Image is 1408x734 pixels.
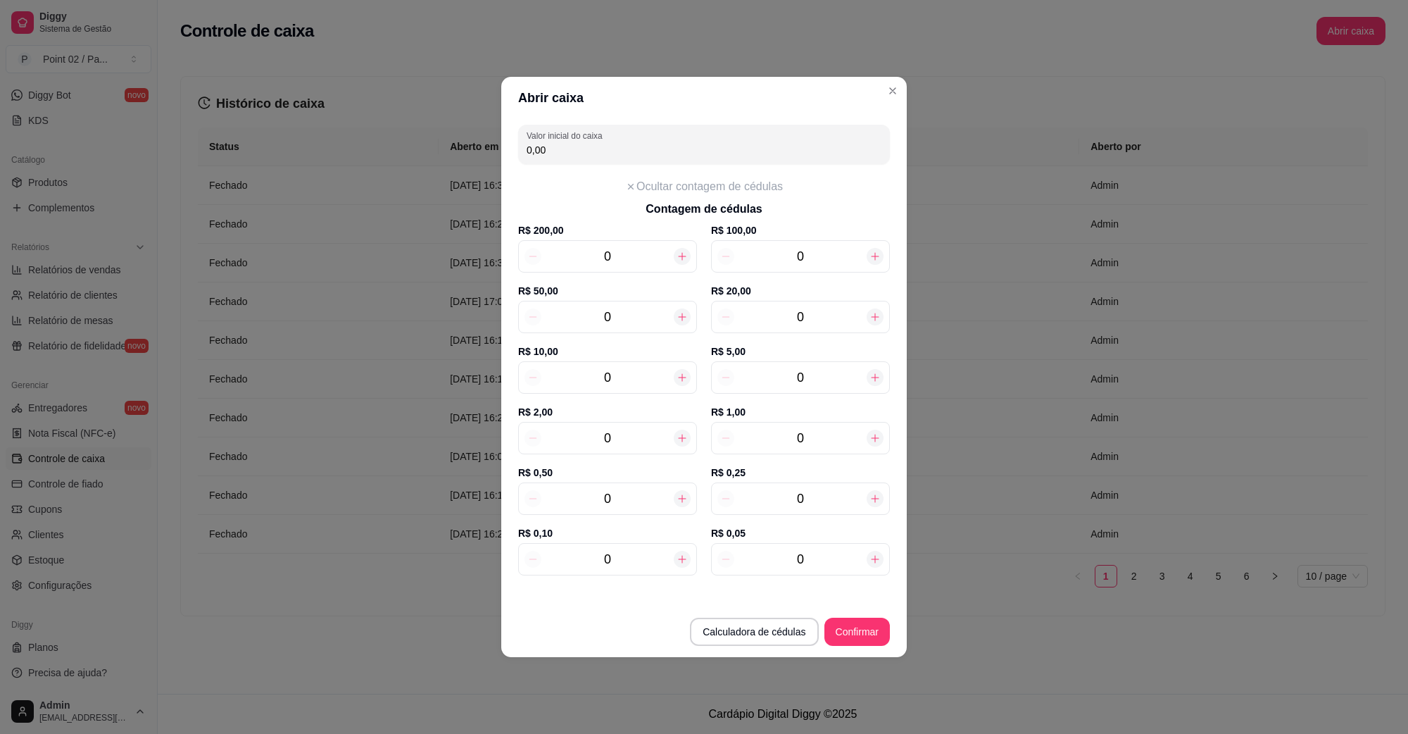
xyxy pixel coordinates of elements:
label: R$ 1,00 [711,405,890,419]
label: R$ 5,00 [711,344,890,359]
label: R$ 0,50 [518,466,697,480]
button: Calculadora de cédulas [690,618,818,646]
header: Abrir caixa [501,77,907,119]
p: Ocultar contagem de cédulas [636,178,783,195]
button: Confirmar [824,618,890,646]
label: R$ 200,00 [518,223,697,237]
label: R$ 20,00 [711,284,890,298]
label: R$ 10,00 [518,344,697,359]
label: R$ 2,00 [518,405,697,419]
input: Valor inicial do caixa [527,143,881,157]
button: Close [881,80,904,102]
h3: Contagem de cédulas [518,201,890,218]
label: R$ 50,00 [518,284,697,298]
label: R$ 0,25 [711,466,890,480]
label: R$ 0,05 [711,526,890,540]
label: Valor inicial do caixa [527,130,607,142]
label: R$ 100,00 [711,223,890,237]
label: R$ 0,10 [518,526,697,540]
